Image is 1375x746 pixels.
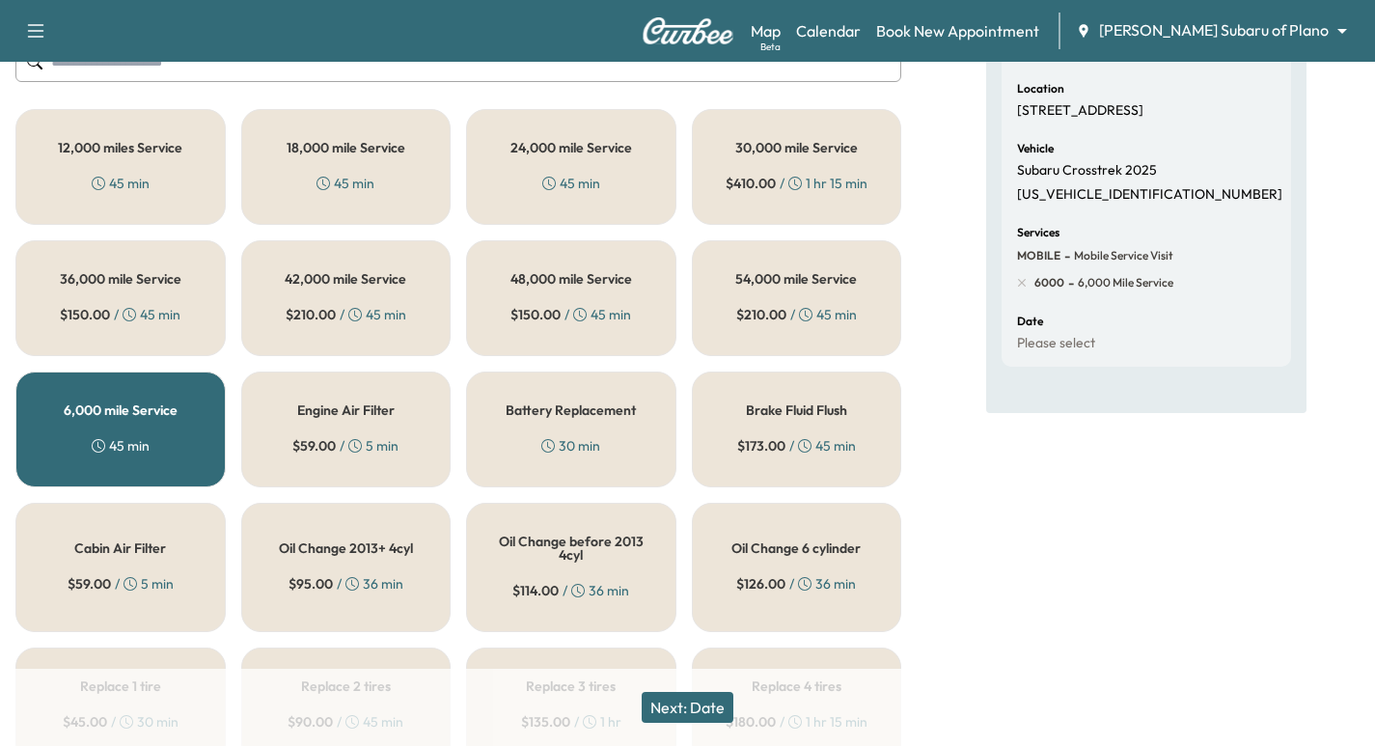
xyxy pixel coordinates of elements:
h5: Cabin Air Filter [74,541,166,555]
div: 30 min [541,436,600,456]
span: $ 210.00 [736,305,786,324]
div: 45 min [316,174,374,193]
h5: 36,000 mile Service [60,272,181,286]
h5: 6,000 mile Service [64,403,178,417]
a: Book New Appointment [876,19,1039,42]
h5: Brake Fluid Flush [746,403,847,417]
span: $ 410.00 [726,174,776,193]
span: $ 59.00 [68,574,111,594]
h5: Battery Replacement [506,403,636,417]
h5: Oil Change before 2013 4cyl [498,535,645,562]
h5: Oil Change 2013+ 4cyl [279,541,413,555]
p: Please select [1017,335,1095,352]
img: Curbee Logo [642,17,734,44]
span: - [1060,246,1070,265]
span: $ 95.00 [289,574,333,594]
h6: Date [1017,316,1043,327]
button: Next: Date [642,692,733,723]
span: Mobile Service Visit [1070,248,1173,263]
h5: Oil Change 6 cylinder [731,541,861,555]
span: 6000 [1034,275,1064,290]
div: / 45 min [60,305,180,324]
div: / 36 min [289,574,403,594]
span: MOBILE [1017,248,1060,263]
p: Subaru Crosstrek 2025 [1017,162,1157,180]
span: $ 126.00 [736,574,785,594]
h5: 18,000 mile Service [287,141,405,154]
p: [STREET_ADDRESS] [1017,102,1143,120]
div: / 5 min [68,574,174,594]
div: / 36 min [736,574,856,594]
span: $ 150.00 [510,305,561,324]
a: Calendar [796,19,861,42]
h6: Vehicle [1017,143,1054,154]
h5: 48,000 mile Service [510,272,632,286]
h5: Engine Air Filter [297,403,395,417]
span: [PERSON_NAME] Subaru of Plano [1099,19,1329,41]
span: - [1064,273,1074,292]
div: / 45 min [510,305,631,324]
div: / 45 min [286,305,406,324]
div: 45 min [92,174,150,193]
div: / 45 min [736,305,857,324]
h6: Location [1017,83,1064,95]
span: $ 210.00 [286,305,336,324]
div: / 36 min [512,581,629,600]
a: MapBeta [751,19,781,42]
h6: Services [1017,227,1059,238]
h5: 30,000 mile Service [735,141,858,154]
p: [US_VEHICLE_IDENTIFICATION_NUMBER] [1017,186,1282,204]
h5: 12,000 miles Service [58,141,182,154]
div: 45 min [92,436,150,456]
span: $ 59.00 [292,436,336,456]
h5: 54,000 mile Service [735,272,857,286]
span: $ 173.00 [737,436,785,456]
span: $ 150.00 [60,305,110,324]
div: / 1 hr 15 min [726,174,867,193]
div: / 5 min [292,436,399,456]
span: $ 114.00 [512,581,559,600]
span: 6,000 mile Service [1074,275,1173,290]
h5: 24,000 mile Service [510,141,632,154]
div: Beta [760,40,781,54]
h5: 42,000 mile Service [285,272,406,286]
div: 45 min [542,174,600,193]
div: / 45 min [737,436,856,456]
